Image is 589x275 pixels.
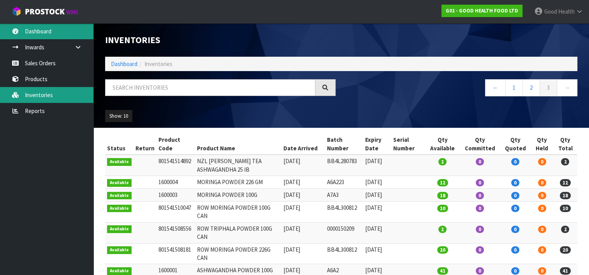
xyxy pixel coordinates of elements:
td: ROW TRIPHALA POWDER 100G CAN [195,222,281,243]
span: [DATE] [365,157,382,165]
span: 0 [538,179,546,186]
th: Expiry Date [363,134,391,155]
span: [DATE] [365,225,382,232]
span: 0 [511,192,519,199]
span: [DATE] [365,266,382,274]
a: 1 [505,79,523,96]
span: 41 [560,267,571,275]
span: 0 [476,192,484,199]
span: 2 [438,226,447,233]
span: 2 [561,158,569,165]
td: 801541508181 [156,243,195,264]
span: Available [107,205,132,212]
span: 12 [560,179,571,186]
span: 18 [560,192,571,199]
td: BB4L300812 [325,201,363,222]
span: 0 [476,205,484,212]
td: 1600003 [156,189,195,202]
input: Search inventories [105,79,315,96]
td: [DATE] [281,222,325,243]
span: Available [107,158,132,166]
th: Date Arrived [281,134,325,155]
span: 0 [476,246,484,254]
span: 0 [538,246,546,254]
span: 0 [538,192,546,199]
th: Qty Held [531,134,553,155]
span: 0 [476,267,484,275]
span: 0 [476,158,484,165]
span: 0 [538,205,546,212]
span: Available [107,267,132,275]
a: 2 [522,79,540,96]
th: Product Name [195,134,281,155]
span: 0 [511,205,519,212]
small: WMS [66,9,78,16]
td: [DATE] [281,201,325,222]
span: 0 [538,267,546,275]
th: Status [105,134,134,155]
th: Qty Total [553,134,577,155]
td: MORINGA POWDER 100G [195,189,281,202]
td: 0000150209 [325,222,363,243]
td: BB4L280783 [325,155,363,176]
strong: G02 - GOOD HEALTH FOOD LTD [446,7,518,14]
td: 1600004 [156,176,195,189]
td: 801541514892 [156,155,195,176]
span: [DATE] [365,204,382,211]
span: [DATE] [365,178,382,186]
td: [DATE] [281,176,325,189]
nav: Page navigation [347,79,578,98]
td: NZL [PERSON_NAME] TEA ASHWAGANDHA 25 IB [195,155,281,176]
a: → [557,79,577,96]
td: ROW MORINGA POWDER 100G CAN [195,201,281,222]
span: 0 [511,246,519,254]
a: 3 [540,79,557,96]
span: 0 [538,158,546,165]
span: [DATE] [365,246,382,253]
td: [DATE] [281,189,325,202]
span: 0 [511,226,519,233]
th: Batch Number [325,134,363,155]
span: Inventories [144,60,172,68]
span: 0 [511,179,519,186]
td: [DATE] [281,155,325,176]
span: 20 [437,246,448,254]
span: 10 [560,205,571,212]
td: MORINGA POWDER 226 GM [195,176,281,189]
a: ← [485,79,506,96]
span: 41 [437,267,448,275]
th: Qty Committed [460,134,500,155]
td: 801541508556 [156,222,195,243]
span: Available [107,246,132,254]
span: 20 [560,246,571,254]
th: Product Code [156,134,195,155]
span: 2 [561,226,569,233]
td: [DATE] [281,243,325,264]
span: Available [107,225,132,233]
img: cube-alt.png [12,7,21,16]
th: Qty Quoted [500,134,531,155]
th: Return [134,134,156,155]
button: Show: 10 [105,110,132,122]
span: ProStock [25,7,65,17]
span: 12 [437,179,448,186]
span: Available [107,192,132,200]
span: 0 [538,226,546,233]
td: A7A3 [325,189,363,202]
td: ROW MORINGA POWDER 226G CAN [195,243,281,264]
span: Health [558,8,575,15]
td: BB4L300812 [325,243,363,264]
th: Serial Number [391,134,425,155]
span: 10 [437,205,448,212]
td: 801541510047 [156,201,195,222]
span: 0 [511,158,519,165]
span: Good [544,8,557,15]
span: [DATE] [365,191,382,198]
span: 2 [438,158,447,165]
td: A6A223 [325,176,363,189]
span: 0 [476,226,484,233]
a: Dashboard [111,60,137,68]
span: 18 [437,192,448,199]
h1: Inventories [105,35,336,45]
th: Qty Available [425,134,460,155]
